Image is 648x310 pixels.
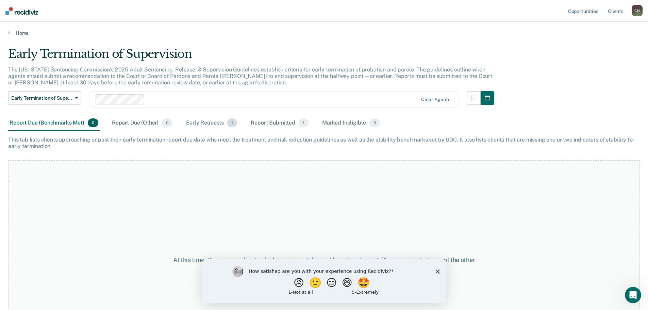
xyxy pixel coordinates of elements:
div: Early Requests1 [185,116,238,131]
iframe: Intercom live chat [625,287,641,303]
div: Report Due (Benchmarks Met)0 [8,116,100,131]
img: Recidiviz [5,7,38,15]
span: 0 [369,118,380,127]
iframe: Survey by Kim from Recidiviz [202,259,446,303]
div: At this time, there are no clients who have a report due and benchmarks met. Please navigate to o... [166,256,482,271]
span: 0 [88,118,98,127]
button: CN [632,5,643,16]
div: Marked Ineligible0 [321,116,381,131]
div: This tab lists clients approaching or past their early termination report due date who meet the t... [8,136,640,149]
span: Early Termination of Supervision [11,95,72,101]
div: Clear agents [421,97,450,102]
div: Report Submitted1 [249,116,310,131]
div: C N [632,5,643,16]
span: 1 [227,118,237,127]
button: Early Termination of Supervision [8,91,81,105]
div: Report Due (Other)0 [111,116,174,131]
span: 1 [299,118,309,127]
span: 0 [162,118,172,127]
div: Early Termination of Supervision [8,47,494,66]
a: Home [8,30,640,36]
p: The [US_STATE] Sentencing Commission’s 2025 Adult Sentencing, Release, & Supervision Guidelines e... [8,66,492,86]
